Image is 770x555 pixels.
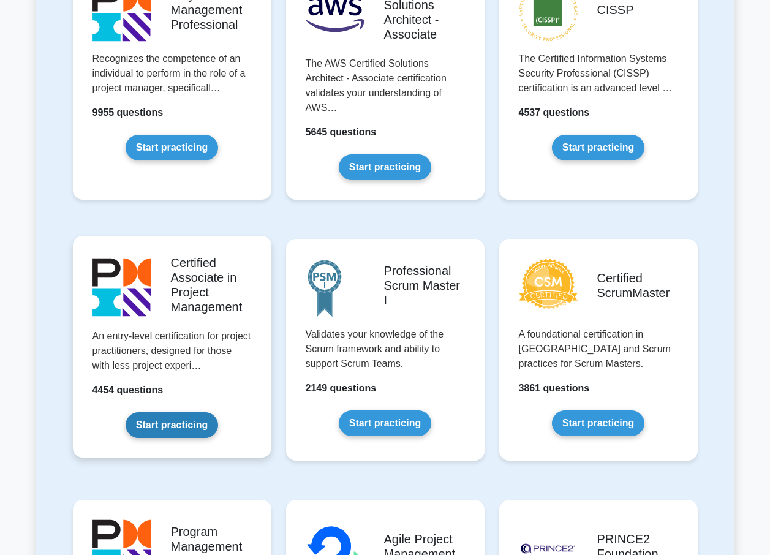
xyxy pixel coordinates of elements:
[339,410,431,436] a: Start practicing
[552,135,644,160] a: Start practicing
[552,410,644,436] a: Start practicing
[126,412,218,438] a: Start practicing
[126,135,218,160] a: Start practicing
[339,154,431,180] a: Start practicing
